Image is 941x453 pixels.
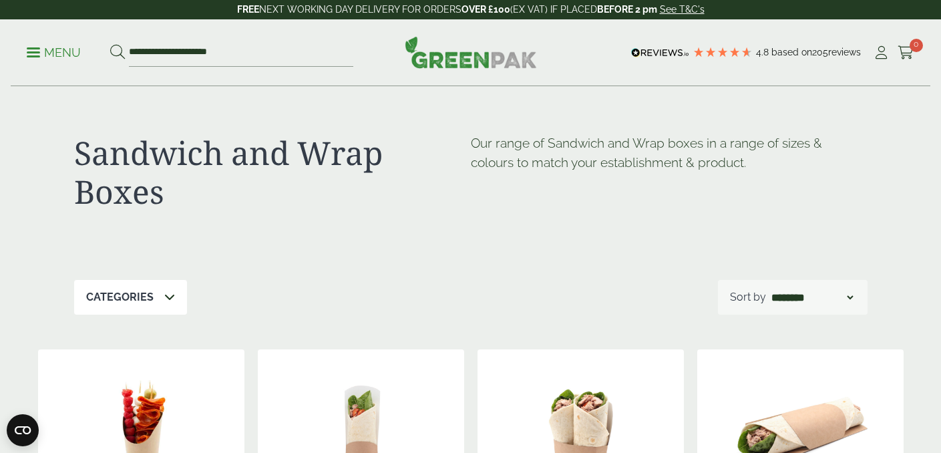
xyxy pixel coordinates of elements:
[771,47,812,57] span: Based on
[27,45,81,58] a: Menu
[405,36,537,68] img: GreenPak Supplies
[828,47,861,57] span: reviews
[693,46,753,58] div: 4.79 Stars
[756,47,771,57] span: 4.8
[27,45,81,61] p: Menu
[237,4,259,15] strong: FREE
[898,43,914,63] a: 0
[769,289,856,305] select: Shop order
[631,48,689,57] img: REVIEWS.io
[86,289,154,305] p: Categories
[471,134,868,172] p: Our range of Sandwich and Wrap boxes in a range of sizes & colours to match your establishment & ...
[7,414,39,446] button: Open CMP widget
[461,4,510,15] strong: OVER £100
[730,289,766,305] p: Sort by
[812,47,828,57] span: 205
[873,46,890,59] i: My Account
[898,46,914,59] i: Cart
[74,134,471,210] h1: Sandwich and Wrap Boxes
[597,4,657,15] strong: BEFORE 2 pm
[660,4,705,15] a: See T&C's
[910,39,923,52] span: 0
